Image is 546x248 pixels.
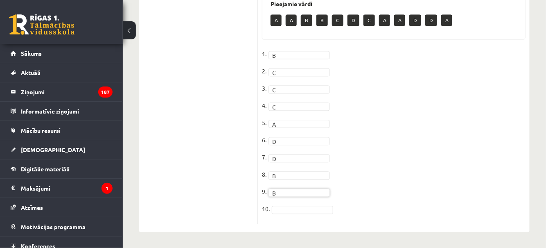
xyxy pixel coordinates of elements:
[271,0,517,7] h3: Pieejamie vārdi
[441,14,452,26] p: A
[272,51,319,59] span: B
[11,63,113,82] a: Aktuāli
[425,14,437,26] p: D
[21,102,113,121] legend: Informatīvie ziņojumi
[11,82,113,101] a: Ziņojumi187
[268,120,330,128] a: A
[409,14,421,26] p: D
[262,185,266,198] p: 9.
[21,82,113,101] legend: Ziņojumi
[11,102,113,121] a: Informatīvie ziņojumi
[268,171,330,180] a: B
[21,69,41,76] span: Aktuāli
[272,120,319,128] span: A
[9,14,74,35] a: Rīgas 1. Tālmācības vidusskola
[21,223,86,230] span: Motivācijas programma
[21,50,42,57] span: Sākums
[316,14,328,26] p: B
[262,65,266,77] p: 2.
[262,82,266,94] p: 3.
[262,134,266,146] p: 6.
[11,217,113,236] a: Motivācijas programma
[11,198,113,217] a: Atzīmes
[268,154,330,162] a: D
[272,68,319,77] span: C
[21,165,70,173] span: Digitālie materiāli
[262,48,266,60] p: 1.
[262,116,266,129] p: 5.
[268,137,330,145] a: D
[21,179,113,198] legend: Maksājumi
[271,14,282,26] p: A
[272,86,319,94] span: C
[21,204,43,211] span: Atzīmes
[262,202,270,215] p: 10.
[272,172,319,180] span: B
[262,151,266,163] p: 7.
[102,183,113,194] i: 1
[394,14,405,26] p: A
[21,146,85,153] span: [DEMOGRAPHIC_DATA]
[272,137,319,146] span: D
[347,14,359,26] p: D
[11,179,113,198] a: Maksājumi1
[21,127,61,134] span: Mācību resursi
[272,155,319,163] span: D
[272,189,319,197] span: B
[286,14,297,26] p: A
[332,14,343,26] p: C
[262,168,266,180] p: 8.
[268,189,330,197] a: B
[268,85,330,93] a: C
[301,14,312,26] p: B
[11,140,113,159] a: [DEMOGRAPHIC_DATA]
[272,103,319,111] span: C
[11,44,113,63] a: Sākums
[268,51,330,59] a: B
[11,159,113,178] a: Digitālie materiāli
[379,14,390,26] p: A
[268,68,330,76] a: C
[268,102,330,111] a: C
[363,14,375,26] p: C
[11,121,113,140] a: Mācību resursi
[98,86,113,98] i: 187
[262,99,266,111] p: 4.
